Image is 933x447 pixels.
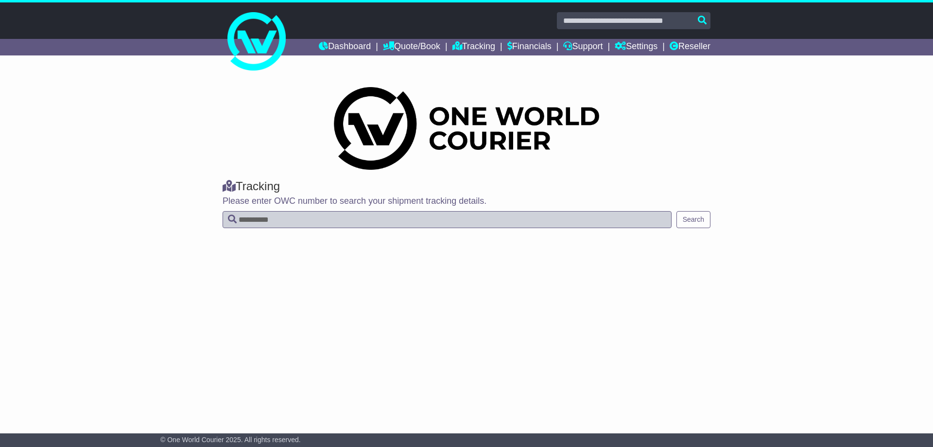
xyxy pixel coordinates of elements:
[223,179,710,194] div: Tracking
[670,39,710,55] a: Reseller
[160,436,301,444] span: © One World Courier 2025. All rights reserved.
[383,39,440,55] a: Quote/Book
[615,39,657,55] a: Settings
[452,39,495,55] a: Tracking
[507,39,552,55] a: Financials
[676,211,710,228] button: Search
[319,39,371,55] a: Dashboard
[563,39,603,55] a: Support
[223,196,710,207] p: Please enter OWC number to search your shipment tracking details.
[334,87,599,170] img: Dark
